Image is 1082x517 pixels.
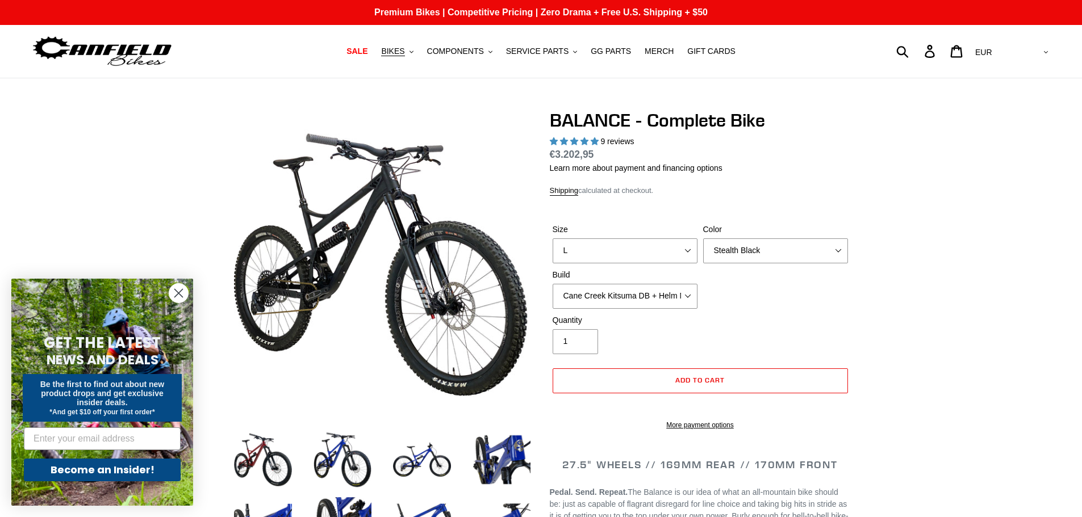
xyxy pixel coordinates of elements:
[49,408,154,416] span: *And get $10 off your first order*
[550,110,851,131] h1: BALANCE - Complete Bike
[47,351,158,369] span: NEWS AND DEALS
[506,47,569,56] span: SERVICE PARTS
[550,186,579,196] a: Shipping
[470,428,533,491] img: Load image into Gallery viewer, BALANCE - Complete Bike
[553,314,697,326] label: Quantity
[903,39,931,64] input: Search
[391,428,453,491] img: Load image into Gallery viewer, BALANCE - Complete Bike
[550,459,851,471] h2: 27.5" WHEELS // 169MM REAR // 170MM FRONT
[341,44,373,59] a: SALE
[553,269,697,281] label: Build
[550,185,851,196] div: calculated at checkout.
[24,427,181,450] input: Enter your email address
[675,376,725,384] span: Add to cart
[591,47,631,56] span: GG PARTS
[645,47,674,56] span: MERCH
[553,224,697,236] label: Size
[346,47,367,56] span: SALE
[31,33,173,69] img: Canfield Bikes
[703,224,848,236] label: Color
[381,47,404,56] span: BIKES
[550,163,722,173] a: Learn more about payment and financing options
[585,44,637,59] a: GG PARTS
[44,333,161,353] span: GET THE LATEST
[550,137,601,146] span: 5.00 stars
[687,47,736,56] span: GIFT CARDS
[553,368,848,393] button: Add to cart
[639,44,679,59] a: MERCH
[682,44,741,59] a: GIFT CARDS
[550,149,594,160] span: €3.202,95
[311,428,374,491] img: Load image into Gallery viewer, BALANCE - Complete Bike
[550,487,628,497] b: Pedal. Send. Repeat.
[553,420,848,430] a: More payment options
[375,44,419,59] button: BIKES
[24,459,181,481] button: Become an Insider!
[600,137,634,146] span: 9 reviews
[40,380,165,407] span: Be the first to find out about new product drops and get exclusive insider deals.
[427,47,484,56] span: COMPONENTS
[169,283,189,303] button: Close dialog
[232,428,294,491] img: Load image into Gallery viewer, BALANCE - Complete Bike
[500,44,583,59] button: SERVICE PARTS
[421,44,498,59] button: COMPONENTS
